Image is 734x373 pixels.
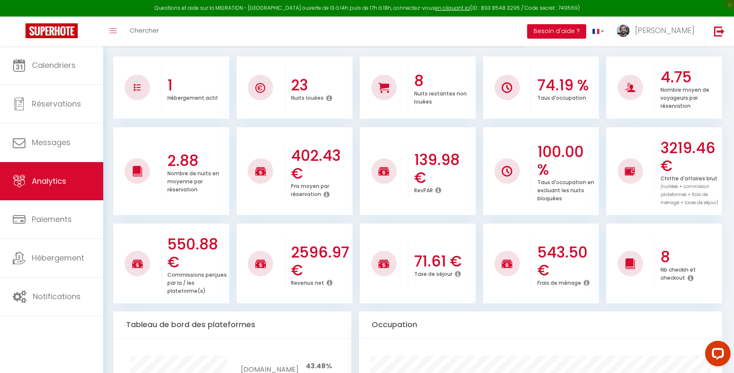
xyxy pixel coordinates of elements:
[661,68,720,86] h3: 4.75
[167,168,219,193] p: Nombre de nuits en moyenne par réservation
[537,76,597,94] h3: 74.19 %
[537,143,597,179] h3: 100.00 %
[32,137,71,148] span: Messages
[291,93,324,101] p: Nuits louées
[661,264,696,281] p: Nb checkin et checkout
[502,166,512,177] img: NO IMAGE
[291,76,351,94] h3: 23
[661,139,720,175] h3: 3219.46 €
[617,24,630,37] img: ...
[661,84,709,109] p: Nombre moyen de voyageurs par réservation
[661,173,718,206] p: Chiffre d'affaires brut
[130,26,159,35] span: Chercher
[113,311,351,338] div: Tableau de bord des plateformes
[291,147,351,182] h3: 402.43 €
[291,278,324,286] p: Revenus net
[32,98,81,109] span: Réservations
[167,269,227,294] p: Commissions perçues par la / les plateforme(s)
[291,244,351,279] h3: 2596.97 €
[25,23,78,38] img: Super Booking
[661,183,718,206] span: (nuitées + commission plateformes + frais de ménage + taxes de séjour)
[291,181,329,198] p: Prix moyen par réservation
[414,185,433,194] p: RevPAR
[414,151,474,187] h3: 139.98 €
[537,278,581,286] p: Frais de ménage
[167,236,227,271] h3: 550.88 €
[625,166,635,176] img: NO IMAGE
[537,177,594,202] p: Taux d'occupation en excluant les nuits bloquées
[527,24,586,39] button: Besoin d'aide ?
[32,214,72,224] span: Paiements
[414,72,474,90] h3: 8
[167,76,227,94] h3: 1
[661,248,720,266] h3: 8
[134,84,141,91] img: NO IMAGE
[167,152,227,170] h3: 2.88
[359,311,722,338] div: Occupation
[610,17,705,46] a: ... [PERSON_NAME]
[32,176,66,186] span: Analytics
[414,252,474,270] h3: 71.61 €
[537,244,597,279] h3: 543.50 €
[123,17,165,46] a: Chercher
[714,26,725,36] img: logout
[414,88,467,105] p: Nuits restantes non louées
[698,337,734,373] iframe: LiveChat chat widget
[33,291,81,302] span: Notifications
[32,60,76,70] span: Calendriers
[414,269,452,278] p: Taxe de séjour
[537,93,586,101] p: Taux d'occupation
[32,252,84,263] span: Hébergement
[435,4,470,11] a: en cliquant ici
[635,25,694,36] span: [PERSON_NAME]
[306,361,332,371] span: 43.48%
[167,93,218,101] p: Hébergement actif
